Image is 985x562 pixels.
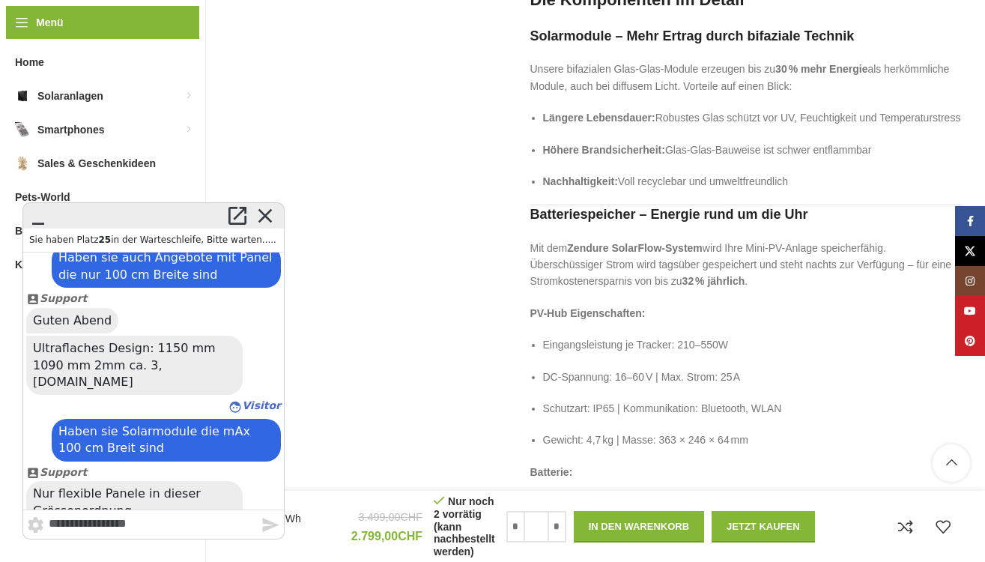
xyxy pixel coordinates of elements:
[203,3,227,24] i: 
[530,466,573,478] strong: Batterie:
[351,530,422,543] bdi: 2.799,00
[29,43,258,85] div: Haben sie auch Angebote mit Panel die nur 100 cm Breite sind
[4,262,258,324] div: 19:31:45
[543,400,962,417] p: Schutzart: IP65 | Kommunikation: Bluetooth, WLAN
[525,511,548,543] input: Produktmenge
[543,175,618,187] strong: Nachhaltigkeit:
[398,530,422,543] span: CHF
[530,28,855,43] strong: Solarmodule – Mehr Ertrag durch bifaziale Technik
[7,32,255,43] h6: Sie haben Platz in der Warteschleife, Bitte warten.....
[543,432,962,448] p: Gewicht: 4,7 kg | Masse: 363 × 246 × 64 mm
[4,3,28,24] i: 
[543,369,962,385] p: DC-Spannung: 16–60 V | Max. Strom: 25 A
[26,308,239,336] textarea: Type your message here...
[4,133,258,195] div: 19:31:23
[530,307,646,319] strong: PV-Hub Eigenschaften:
[4,133,220,193] div: Ultraflaches Design: 1150 mm 1090 mm 2mm ca. 3,[DOMAIN_NAME]
[37,82,103,109] span: Solaranlagen
[543,112,655,124] strong: Längere Lebensdauer:
[712,511,815,543] button: Jetzt kaufen
[543,336,962,353] p: Eingangsleistung je Tracker: 210–550W
[231,3,258,24] a: Chat beenden
[530,61,962,94] p: Unsere bifazialen Glas-Glas-Module erzeugen bis zu als herkömmliche Module, auch bei diffusem Lic...
[76,32,88,43] b: 25
[36,14,64,31] span: Menü
[4,106,96,131] div: Guten Abend
[530,207,808,222] strong: Batteriespeicher – Energie rund um die Uhr
[15,251,54,278] span: Kontakt
[775,63,867,75] strong: 30 % mehr Energie
[15,122,30,137] img: Smartphones
[955,236,985,266] a: X Social Link
[37,116,104,143] span: Smartphones
[4,265,17,277] i: Support
[17,90,64,102] span: Support
[15,184,70,211] span: Pets-World
[955,296,985,326] a: YouTube Social Link
[4,91,17,103] i: Support
[4,195,258,213] span: Nickname ändern
[543,144,665,156] strong: Höhere Brandsicherheit:
[933,444,970,482] a: Scroll to top button
[955,266,985,296] a: Instagram Social Link
[682,275,745,287] strong: 32 % jährlich
[239,315,258,330] a: Eine Nachricht senden
[567,242,702,254] strong: Zendure SolarFlow-System
[434,495,495,558] p: Nur noch 2 vorrätig (kann nachbestellt werden)
[574,511,704,543] button: In den Warenkorb
[400,511,422,523] span: CHF
[29,217,258,259] div: Haben sie Solarmodule die mAx 100 cm Breit sind
[17,264,64,276] span: Support
[955,326,985,356] a: Pinterest Social Link
[15,88,30,103] img: Solaranlagen
[543,109,962,126] p: Robustes Glas schützt vor UV, Feuchtigkeit und Temperaturstress
[955,206,985,236] a: Facebook Social Link
[219,197,258,209] span: Visitor
[15,217,38,244] span: Blog
[231,3,255,24] i: 
[4,88,258,133] div: 19:30:24
[530,240,962,290] p: Mit dem wird Ihre Mini-PV-Anlage speicherfähig. Überschüssiger Strom wird tagsüber gespeichert un...
[543,142,962,158] p: Glas-Glas-Bauweise ist schwer entflammbar
[37,150,156,177] span: Sales & Geschenkideen
[4,314,22,333] button: 
[15,49,44,76] span: Home
[4,3,31,24] a: minimieren.
[4,279,220,321] div: Nur flexible Panele in dieser Grössenordnung
[206,199,219,211] i: Visitor
[358,511,422,523] bdi: 3.499,00
[15,156,30,171] img: Sales & Geschenkideen
[543,173,962,190] p: Voll recyclebar und umweltfreundlich
[203,3,231,24] a: Popup
[239,315,258,331] i: 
